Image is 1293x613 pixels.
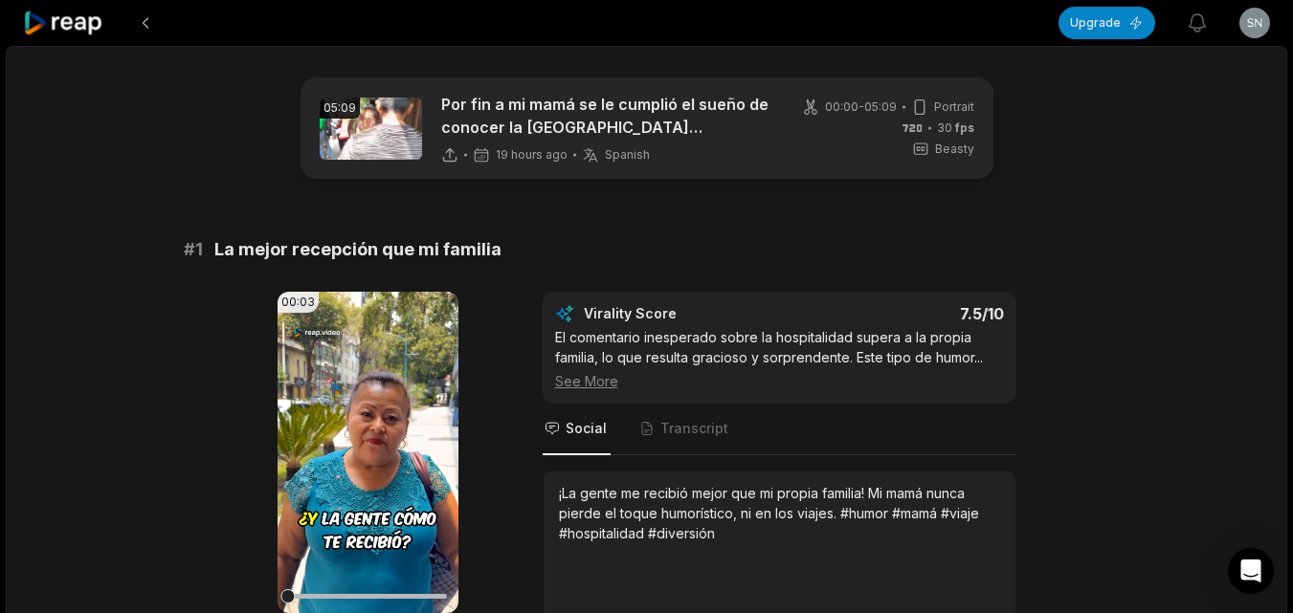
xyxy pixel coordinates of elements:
[605,147,650,163] span: Spanish
[1228,548,1274,594] div: Open Intercom Messenger
[278,292,458,613] video: Your browser does not support mp4 format.
[584,304,790,323] div: Virality Score
[955,120,974,135] span: fps
[184,236,203,263] span: # 1
[825,99,897,116] span: 00:00 - 05:09
[441,93,771,139] p: Por fin a mi mamá se le cumplió el sueño de conocer la [GEOGRAPHIC_DATA][PERSON_NAME]
[935,141,974,158] span: Beasty
[543,404,1016,455] nav: Tabs
[555,327,1004,391] div: El comentario inesperado sobre la hospitalidad supera a la propia familia, lo que resulta gracios...
[214,236,502,263] span: La mejor recepción que mi familia
[496,147,568,163] span: 19 hours ago
[934,99,974,116] span: Portrait
[937,120,974,137] span: 30
[320,98,360,119] div: 05:09
[559,483,1000,543] div: ¡La gente me recibió mejor que mi propia familia! Mi mamá nunca pierde el toque humorístico, ni e...
[660,419,728,438] span: Transcript
[1059,7,1155,39] button: Upgrade
[566,419,607,438] span: Social
[798,304,1004,323] div: 7.5 /10
[555,371,1004,391] div: See More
